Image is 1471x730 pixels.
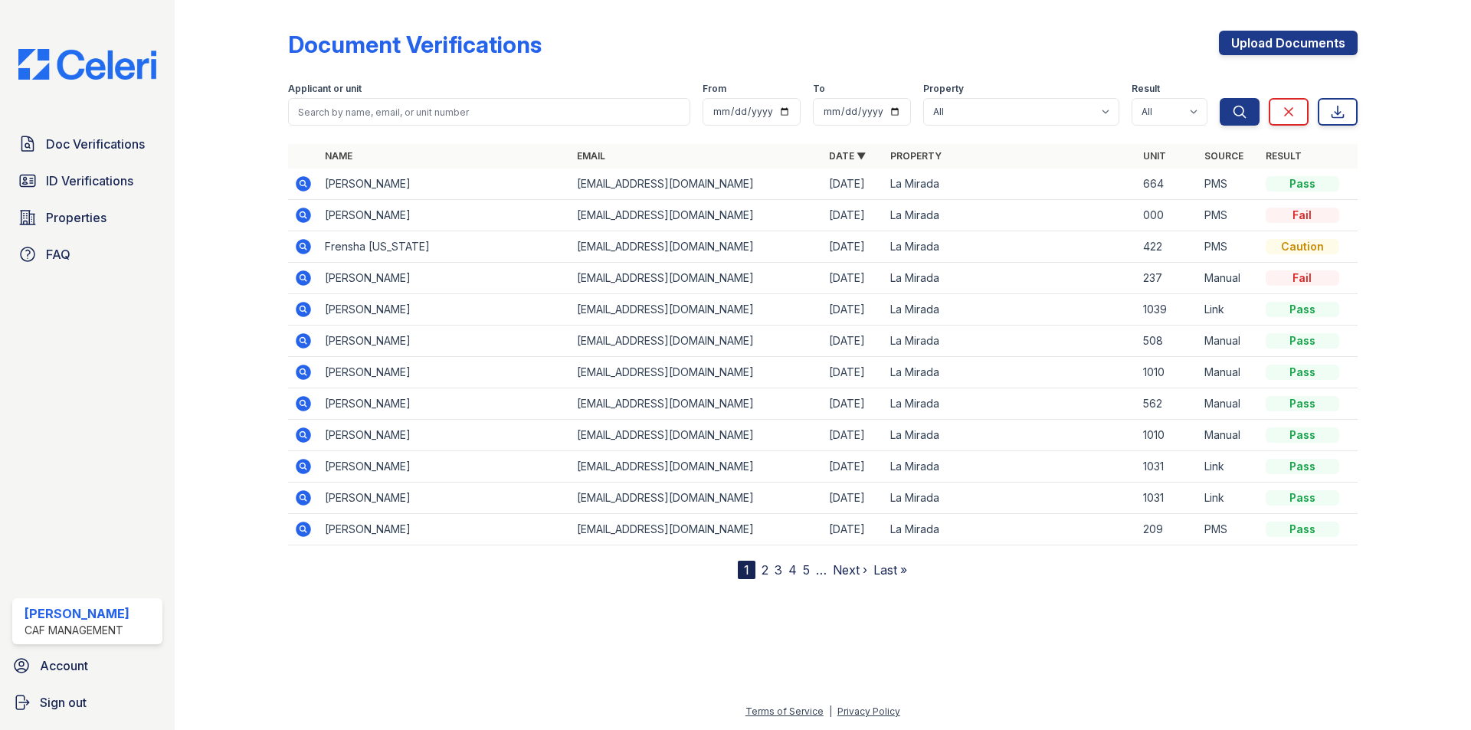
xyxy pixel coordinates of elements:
[319,388,571,420] td: [PERSON_NAME]
[884,326,1136,357] td: La Mirada
[829,705,832,717] div: |
[1132,83,1160,95] label: Result
[823,483,884,514] td: [DATE]
[823,326,884,357] td: [DATE]
[823,231,884,263] td: [DATE]
[319,420,571,451] td: [PERSON_NAME]
[1137,200,1198,231] td: 000
[40,693,87,712] span: Sign out
[884,357,1136,388] td: La Mirada
[1198,326,1260,357] td: Manual
[1198,263,1260,294] td: Manual
[46,245,70,264] span: FAQ
[884,231,1136,263] td: La Mirada
[813,83,825,95] label: To
[46,172,133,190] span: ID Verifications
[1219,31,1358,55] a: Upload Documents
[12,129,162,159] a: Doc Verifications
[12,239,162,270] a: FAQ
[1198,294,1260,326] td: Link
[571,294,823,326] td: [EMAIL_ADDRESS][DOMAIN_NAME]
[837,705,900,717] a: Privacy Policy
[1198,169,1260,200] td: PMS
[1137,388,1198,420] td: 562
[1266,427,1339,443] div: Pass
[571,420,823,451] td: [EMAIL_ADDRESS][DOMAIN_NAME]
[40,656,88,675] span: Account
[319,294,571,326] td: [PERSON_NAME]
[319,326,571,357] td: [PERSON_NAME]
[1266,490,1339,506] div: Pass
[25,604,129,623] div: [PERSON_NAME]
[1137,294,1198,326] td: 1039
[6,650,169,681] a: Account
[1137,514,1198,545] td: 209
[823,200,884,231] td: [DATE]
[1143,150,1166,162] a: Unit
[884,294,1136,326] td: La Mirada
[890,150,942,162] a: Property
[823,263,884,294] td: [DATE]
[12,202,162,233] a: Properties
[1266,459,1339,474] div: Pass
[319,263,571,294] td: [PERSON_NAME]
[1137,483,1198,514] td: 1031
[571,483,823,514] td: [EMAIL_ADDRESS][DOMAIN_NAME]
[1198,231,1260,263] td: PMS
[1137,420,1198,451] td: 1010
[46,208,106,227] span: Properties
[884,483,1136,514] td: La Mirada
[319,200,571,231] td: [PERSON_NAME]
[823,169,884,200] td: [DATE]
[1266,150,1302,162] a: Result
[762,562,768,578] a: 2
[1266,522,1339,537] div: Pass
[738,561,755,579] div: 1
[745,705,824,717] a: Terms of Service
[1204,150,1243,162] a: Source
[1198,388,1260,420] td: Manual
[288,83,362,95] label: Applicant or unit
[1137,357,1198,388] td: 1010
[1266,270,1339,286] div: Fail
[1137,263,1198,294] td: 237
[1198,357,1260,388] td: Manual
[319,514,571,545] td: [PERSON_NAME]
[1137,326,1198,357] td: 508
[6,49,169,80] img: CE_Logo_Blue-a8612792a0a2168367f1c8372b55b34899dd931a85d93a1a3d3e32e68fde9ad4.png
[823,294,884,326] td: [DATE]
[884,263,1136,294] td: La Mirada
[571,200,823,231] td: [EMAIL_ADDRESS][DOMAIN_NAME]
[1198,200,1260,231] td: PMS
[1137,451,1198,483] td: 1031
[873,562,907,578] a: Last »
[46,135,145,153] span: Doc Verifications
[803,562,810,578] a: 5
[577,150,605,162] a: Email
[25,623,129,638] div: CAF Management
[823,514,884,545] td: [DATE]
[1266,239,1339,254] div: Caution
[319,231,571,263] td: Frensha [US_STATE]
[1137,169,1198,200] td: 664
[571,451,823,483] td: [EMAIL_ADDRESS][DOMAIN_NAME]
[571,169,823,200] td: [EMAIL_ADDRESS][DOMAIN_NAME]
[816,561,827,579] span: …
[1266,302,1339,317] div: Pass
[823,388,884,420] td: [DATE]
[571,357,823,388] td: [EMAIL_ADDRESS][DOMAIN_NAME]
[884,420,1136,451] td: La Mirada
[6,687,169,718] a: Sign out
[884,200,1136,231] td: La Mirada
[288,31,542,58] div: Document Verifications
[325,150,352,162] a: Name
[1266,333,1339,349] div: Pass
[703,83,726,95] label: From
[923,83,964,95] label: Property
[571,388,823,420] td: [EMAIL_ADDRESS][DOMAIN_NAME]
[1137,231,1198,263] td: 422
[884,514,1136,545] td: La Mirada
[319,451,571,483] td: [PERSON_NAME]
[1198,451,1260,483] td: Link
